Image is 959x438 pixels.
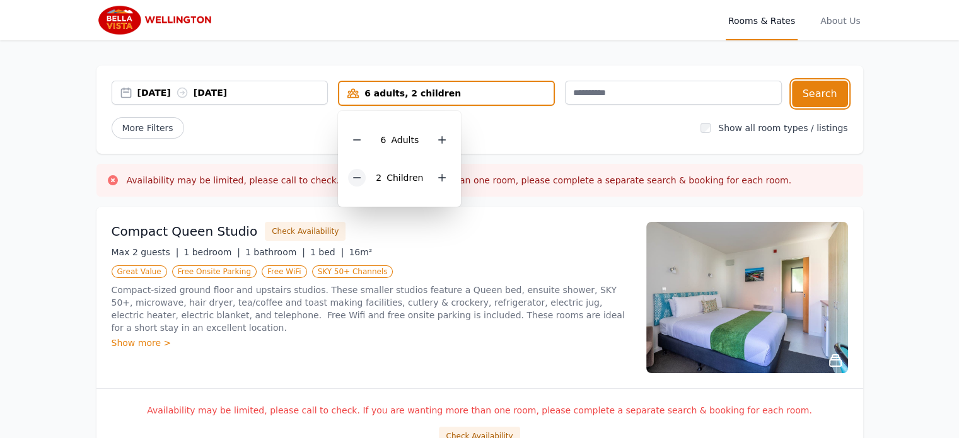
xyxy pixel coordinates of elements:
[112,404,848,417] p: Availability may be limited, please call to check. If you are wanting more than one room, please ...
[245,247,305,257] span: 1 bathroom |
[718,123,847,133] label: Show all room types / listings
[380,135,386,145] span: 6
[112,117,184,139] span: More Filters
[391,135,419,145] span: Adult s
[792,81,848,107] button: Search
[112,337,631,349] div: Show more >
[387,173,423,183] span: Child ren
[376,173,381,183] span: 2
[265,222,346,241] button: Check Availability
[112,265,167,278] span: Great Value
[127,174,792,187] h3: Availability may be limited, please call to check. If you are wanting more than one room, please ...
[112,222,258,240] h3: Compact Queen Studio
[262,265,307,278] span: Free WiFi
[183,247,240,257] span: 1 bedroom |
[137,86,328,99] div: [DATE] [DATE]
[339,87,554,100] div: 6 adults, 2 children
[349,247,372,257] span: 16m²
[172,265,257,278] span: Free Onsite Parking
[112,247,179,257] span: Max 2 guests |
[112,284,631,334] p: Compact-sized ground floor and upstairs studios. These smaller studios feature a Queen bed, ensui...
[310,247,344,257] span: 1 bed |
[312,265,393,278] span: SKY 50+ Channels
[96,5,218,35] img: Bella Vista Wellington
